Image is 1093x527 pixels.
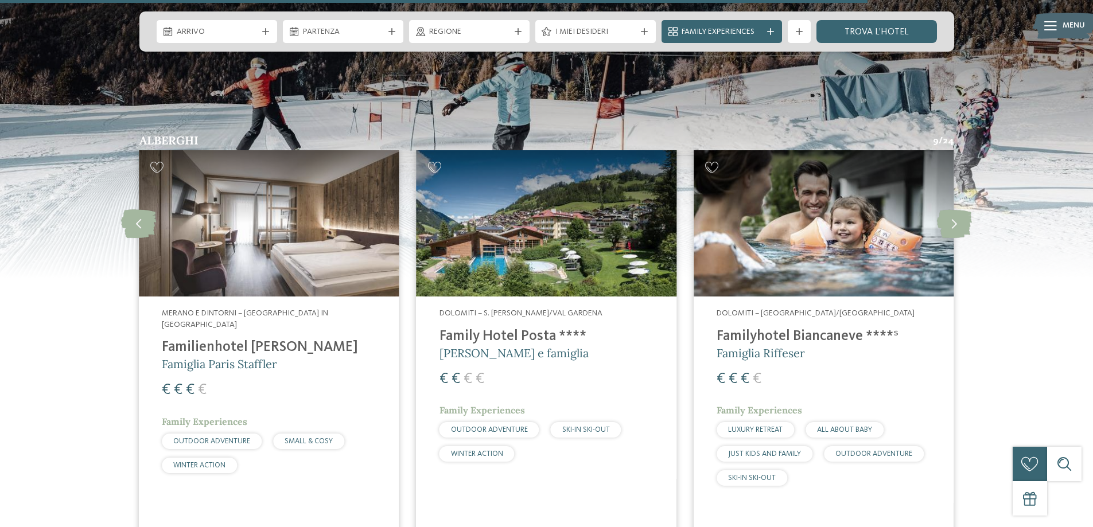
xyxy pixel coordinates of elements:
img: Hotel sulle piste da sci per bambini: divertimento senza confini [139,150,399,296]
span: LUXURY RETREAT [728,426,783,434]
span: Family Experiences [717,404,802,416]
span: [PERSON_NAME] e famiglia [439,346,589,360]
span: Family Experiences [162,416,247,427]
span: 9 [933,135,939,147]
a: trova l’hotel [816,20,937,43]
span: € [729,372,737,387]
span: Alberghi [139,133,199,147]
span: € [162,382,170,397]
span: € [186,382,195,397]
span: WINTER ACTION [451,450,503,458]
span: Partenza [303,26,383,38]
span: € [717,372,725,387]
span: € [174,382,182,397]
span: ALL ABOUT BABY [817,426,872,434]
span: I miei desideri [555,26,636,38]
span: Regione [429,26,509,38]
span: Family Experiences [682,26,762,38]
span: Dolomiti – S. [PERSON_NAME]/Val Gardena [439,309,602,317]
span: OUTDOOR ADVENTURE [835,450,912,458]
h4: Family Hotel Posta **** [439,328,654,345]
span: OUTDOOR ADVENTURE [173,438,250,445]
h4: Familienhotel [PERSON_NAME] [162,339,376,356]
span: € [753,372,761,387]
span: € [464,372,472,387]
span: Family Experiences [439,404,525,416]
span: OUTDOOR ADVENTURE [451,426,528,434]
span: JUST KIDS AND FAMILY [728,450,801,458]
span: € [439,372,448,387]
span: / [939,135,943,147]
span: € [476,372,484,387]
span: Famiglia Riffeser [717,346,805,360]
span: Dolomiti – [GEOGRAPHIC_DATA]/[GEOGRAPHIC_DATA] [717,309,915,317]
span: € [452,372,460,387]
span: WINTER ACTION [173,462,225,469]
span: Merano e dintorni – [GEOGRAPHIC_DATA] in [GEOGRAPHIC_DATA] [162,309,328,329]
span: SMALL & COSY [285,438,333,445]
img: Hotel sulle piste da sci per bambini: divertimento senza confini [417,150,676,296]
span: 24 [943,135,954,147]
span: € [741,372,749,387]
span: SKI-IN SKI-OUT [728,474,776,482]
h4: Familyhotel Biancaneve ****ˢ [717,328,931,345]
span: € [198,382,207,397]
span: Famiglia Paris Staffler [162,357,277,371]
img: Hotel sulle piste da sci per bambini: divertimento senza confini [694,150,954,296]
span: SKI-IN SKI-OUT [562,426,610,434]
span: Arrivo [177,26,257,38]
